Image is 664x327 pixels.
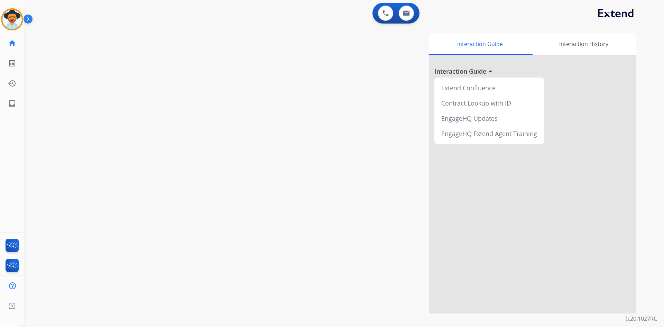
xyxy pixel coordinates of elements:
div: EngageHQ Updates [437,111,541,126]
div: EngageHQ Extend Agent Training [437,126,541,141]
img: avatar [2,10,22,29]
div: Contract Lookup with ID [437,96,541,111]
div: Interaction Guide [429,33,531,55]
div: Extend Confluence [437,80,541,96]
div: Interaction History [531,33,636,55]
mat-icon: history [8,79,16,88]
mat-icon: list_alt [8,59,16,67]
mat-icon: home [8,39,16,47]
mat-icon: inbox [8,99,16,108]
p: 0.20.1027RC [626,315,657,323]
